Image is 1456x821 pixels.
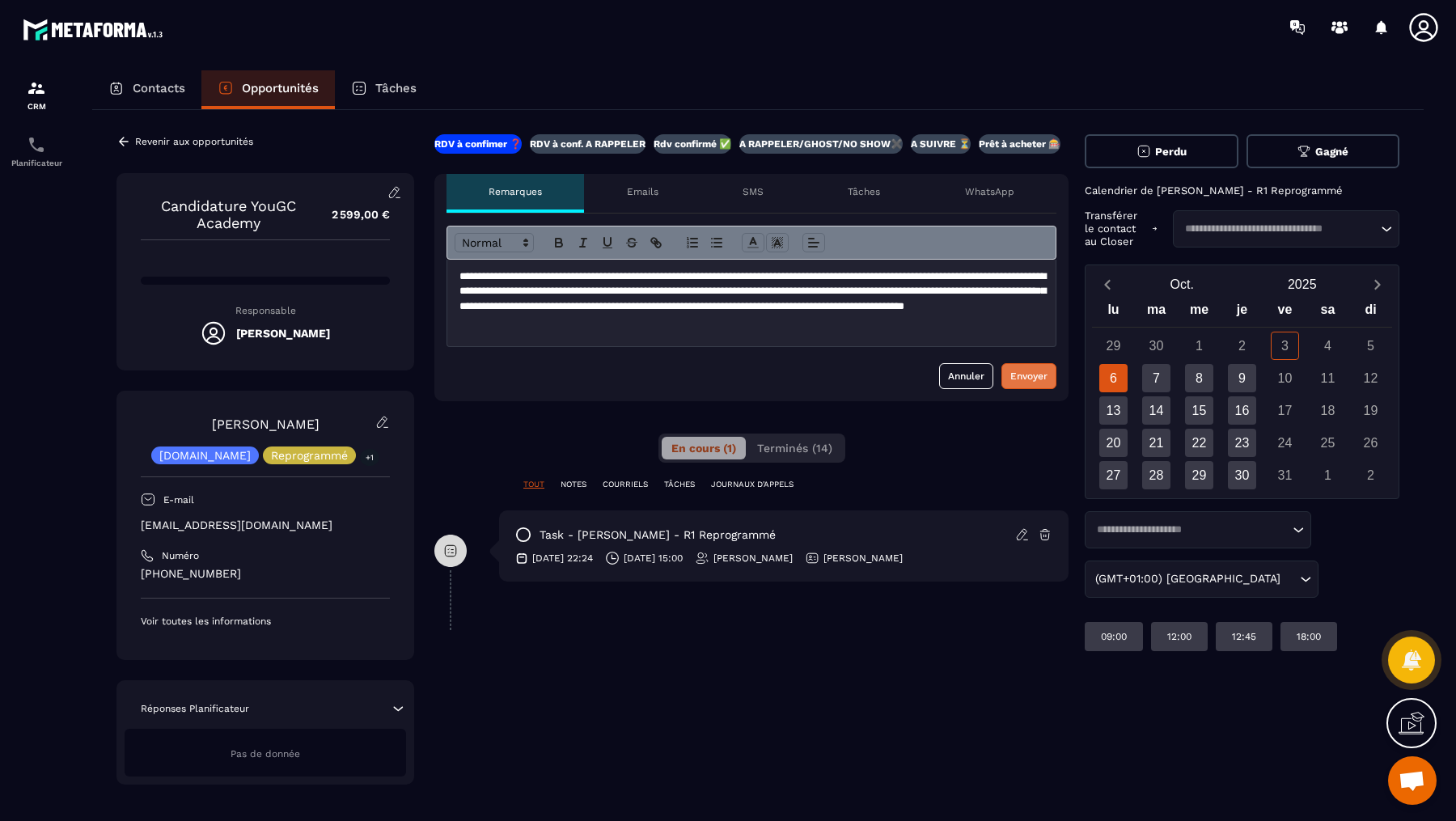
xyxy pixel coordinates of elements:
div: Calendar days [1092,332,1392,489]
div: 8 [1185,364,1213,392]
a: [PERSON_NAME] [212,417,320,432]
p: Reprogrammé [271,450,348,461]
p: [EMAIL_ADDRESS][DOMAIN_NAME] [141,518,390,533]
div: 23 [1228,429,1256,457]
p: [DATE] 15:00 [624,552,683,565]
div: Search for option [1085,561,1318,598]
div: 31 [1271,461,1299,489]
p: [PERSON_NAME] [823,552,903,565]
p: A SUIVRE ⏳ [911,138,971,150]
p: WhatsApp [965,185,1014,198]
div: 6 [1099,364,1128,392]
div: 15 [1185,396,1213,425]
div: 29 [1185,461,1213,489]
span: Gagné [1315,146,1348,158]
div: 22 [1185,429,1213,457]
div: 28 [1142,461,1170,489]
button: Envoyer [1001,363,1056,389]
div: 29 [1099,332,1128,360]
div: 14 [1142,396,1170,425]
div: 13 [1099,396,1128,425]
div: 30 [1142,332,1170,360]
button: Previous month [1092,273,1122,295]
a: schedulerschedulerPlanificateur [4,123,69,180]
div: 7 [1142,364,1170,392]
div: 11 [1314,364,1342,392]
p: [DATE] 22:24 [532,552,593,565]
span: Pas de donnée [231,748,300,760]
div: 25 [1314,429,1342,457]
p: 12:00 [1167,630,1191,643]
p: Voir toutes les informations [141,615,390,628]
div: 20 [1099,429,1128,457]
p: 09:00 [1101,630,1127,643]
p: 18:00 [1297,630,1321,643]
div: Calendar wrapper [1092,298,1392,489]
div: di [1349,298,1392,327]
p: COURRIELS [603,479,648,490]
p: Tâches [848,185,880,198]
p: Numéro [162,549,199,562]
div: 1 [1314,461,1342,489]
p: Réponses Planificateur [141,702,249,715]
p: Opportunités [242,81,319,95]
div: lu [1092,298,1135,327]
p: +1 [360,449,379,466]
div: ma [1135,298,1178,327]
span: (GMT+01:00) [GEOGRAPHIC_DATA] [1091,570,1284,588]
div: 3 [1271,332,1299,360]
div: 18 [1314,396,1342,425]
span: En cours (1) [671,442,736,455]
div: Envoyer [1010,368,1048,384]
div: 30 [1228,461,1256,489]
div: ve [1263,298,1306,327]
p: RDV à confimer ❓ [434,138,522,150]
div: je [1221,298,1263,327]
div: 1 [1185,332,1213,360]
button: Annuler [939,363,993,389]
h5: [PERSON_NAME] [236,327,330,340]
a: Tâches [335,70,433,109]
p: [PHONE_NUMBER] [141,566,390,582]
p: Remarques [489,185,542,198]
div: 21 [1142,429,1170,457]
div: Search for option [1085,511,1311,548]
div: me [1178,298,1221,327]
div: 10 [1271,364,1299,392]
p: Contacts [133,81,185,95]
p: Prêt à acheter 🎰 [979,138,1060,150]
p: Rdv confirmé ✅ [654,138,731,150]
div: 5 [1357,332,1385,360]
p: task - [PERSON_NAME] - R1 Reprogrammé [540,527,776,543]
div: 2 [1357,461,1385,489]
p: Planificateur [4,159,69,167]
p: RDV à conf. A RAPPELER [530,138,645,150]
button: Open months overlay [1122,270,1242,298]
button: Next month [1362,273,1392,295]
span: Terminés (14) [757,442,832,455]
a: Contacts [92,70,201,109]
div: 26 [1357,429,1385,457]
span: Perdu [1155,146,1187,158]
div: 2 [1228,332,1256,360]
p: TÂCHES [664,479,695,490]
p: JOURNAUX D'APPELS [711,479,794,490]
div: 9 [1228,364,1256,392]
input: Search for option [1091,522,1289,538]
p: 12:45 [1232,630,1256,643]
p: SMS [743,185,764,198]
div: Ouvrir le chat [1388,756,1437,805]
div: 24 [1271,429,1299,457]
p: NOTES [561,479,586,490]
div: 12 [1357,364,1385,392]
p: E-mail [163,493,194,506]
button: Terminés (14) [747,437,842,459]
img: scheduler [27,135,46,154]
p: Responsable [141,305,390,316]
p: TOUT [523,479,544,490]
p: Transférer le contact au Closer [1085,209,1145,248]
p: Calendrier de [PERSON_NAME] - R1 Reprogrammé [1085,184,1399,197]
p: Emails [627,185,658,198]
img: logo [23,15,168,44]
p: 2 599,00 € [315,199,390,231]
